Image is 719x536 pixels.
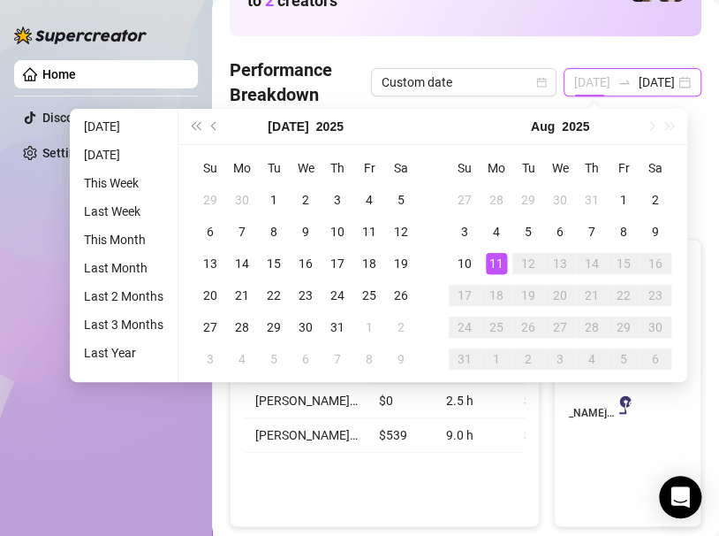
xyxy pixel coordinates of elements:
button: Previous month (PageUp) [205,109,224,144]
div: 6 [645,348,666,370]
td: 2025-09-02 [512,343,544,375]
td: 2025-07-15 [258,248,290,279]
th: Sa [385,152,417,184]
td: 2025-08-05 [258,343,290,375]
div: 25 [359,285,380,306]
td: 2025-08-20 [544,279,576,311]
td: 2025-08-01 [608,184,640,216]
td: 2025-08-28 [576,311,608,343]
div: 4 [231,348,253,370]
div: 16 [645,253,666,274]
li: [DATE] [77,116,170,137]
li: [DATE] [77,144,170,165]
li: Last 2 Months [77,286,170,307]
div: 8 [359,348,380,370]
div: 7 [581,221,602,242]
th: Sa [640,152,671,184]
div: 7 [231,221,253,242]
div: 3 [200,348,221,370]
div: 1 [486,348,507,370]
span: calendar [536,77,547,88]
div: 4 [359,189,380,211]
div: 26 [518,317,539,338]
td: 2025-07-08 [258,216,290,248]
div: 31 [327,317,348,338]
text: [PERSON_NAME]… [526,407,614,419]
td: 2025-09-04 [576,343,608,375]
th: Su [449,152,481,184]
div: 14 [231,253,253,274]
div: 8 [263,221,284,242]
div: 22 [263,285,284,306]
li: Last 3 Months [77,314,170,335]
td: 2025-07-21 [226,279,258,311]
td: 2025-07-28 [226,311,258,343]
input: Start date [574,73,610,92]
div: 24 [327,285,348,306]
div: 17 [454,285,475,306]
td: 2025-08-09 [385,343,417,375]
div: 9 [390,348,412,370]
td: 2025-07-12 [385,216,417,248]
div: 13 [549,253,571,274]
div: 29 [518,189,539,211]
td: 2025-07-20 [194,279,226,311]
div: 17 [327,253,348,274]
td: 2025-08-03 [194,343,226,375]
button: Choose a year [316,109,344,144]
td: 2025-07-06 [194,216,226,248]
div: 12 [390,221,412,242]
h4: Performance Breakdown [230,57,371,107]
td: 2025-07-26 [385,279,417,311]
th: Th [322,152,353,184]
li: This Week [77,172,170,194]
td: 2025-08-19 [512,279,544,311]
td: 2025-08-31 [449,343,481,375]
td: 2025-08-29 [608,311,640,343]
td: $59.89 [513,418,580,453]
td: 2025-08-22 [608,279,640,311]
td: 2025-07-27 [194,311,226,343]
td: 2025-08-05 [512,216,544,248]
td: 2025-08-06 [544,216,576,248]
span: swap-right [617,75,632,89]
div: 5 [390,189,412,211]
button: Choose a year [562,109,589,144]
td: $0 [368,384,435,418]
td: 2025-07-17 [322,248,353,279]
td: 2025-07-18 [353,248,385,279]
div: 29 [263,317,284,338]
input: End date [639,73,675,92]
div: 4 [581,348,602,370]
td: 2025-07-23 [290,279,322,311]
div: 15 [613,253,634,274]
div: 16 [295,253,316,274]
td: 2025-07-28 [481,184,512,216]
td: 2025-07-22 [258,279,290,311]
li: Last Week [77,201,170,222]
div: 28 [581,317,602,338]
div: 1 [613,189,634,211]
div: 2 [390,317,412,338]
th: We [544,152,576,184]
td: 2025-08-06 [290,343,322,375]
div: 6 [549,221,571,242]
td: 2025-08-07 [576,216,608,248]
td: 2025-07-30 [290,311,322,343]
div: 5 [518,221,539,242]
td: 2025-08-14 [576,248,608,279]
td: 2025-08-17 [449,279,481,311]
td: [PERSON_NAME]… [245,384,368,418]
td: 2025-08-09 [640,216,671,248]
div: 2 [645,189,666,211]
td: 2025-08-11 [481,248,512,279]
td: 2025-09-06 [640,343,671,375]
td: 2025-07-31 [576,184,608,216]
div: 23 [295,285,316,306]
td: 2025-08-23 [640,279,671,311]
div: 2 [295,189,316,211]
div: 24 [454,317,475,338]
td: 2025-08-15 [608,248,640,279]
td: 2025-07-29 [258,311,290,343]
div: 27 [454,189,475,211]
